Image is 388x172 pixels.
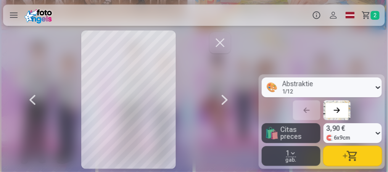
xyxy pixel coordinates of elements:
[327,134,351,141] span: 🧲 6x9cm
[286,150,290,157] span: 1
[266,81,278,93] div: 🎨
[359,5,385,26] a: Grozs2
[325,5,342,26] button: Profils
[327,123,351,134] span: 3,90 €
[265,126,279,140] span: 🛍
[282,80,313,87] div: Abstraktie
[24,7,55,24] img: /fa1
[342,5,359,26] a: Global
[285,157,296,162] span: gab.
[308,5,325,26] button: Info
[282,89,313,94] div: 1 / 12
[262,146,320,166] button: 1gab.
[371,11,380,20] span: 2
[280,126,317,140] span: Citas preces
[262,123,320,143] button: 🛍Citas preces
